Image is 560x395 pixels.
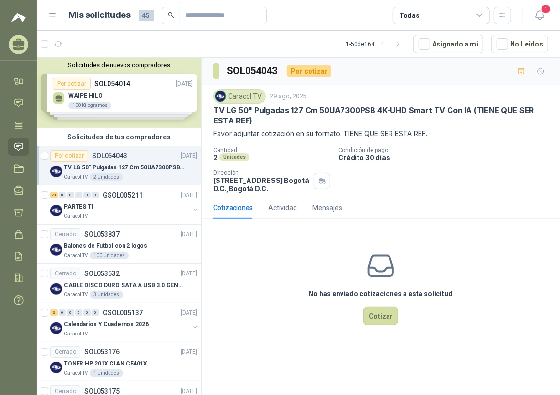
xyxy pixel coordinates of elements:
[64,359,147,368] p: TONER HP 201X CIAN CF401X
[287,65,331,77] div: Por cotizar
[50,192,58,198] div: 23
[50,283,62,295] img: Company Logo
[37,225,201,264] a: CerradoSOL053837[DATE] Company LogoBalones de Futbol con 2 logosCaracol TV100 Unidades
[338,147,556,153] p: Condición de pago
[84,270,120,277] p: SOL053532
[59,309,66,316] div: 0
[83,192,91,198] div: 0
[64,369,88,377] p: Caracol TV
[139,10,154,21] span: 45
[90,173,123,181] div: 2 Unidades
[363,307,398,325] button: Cotizar
[84,388,120,395] p: SOL053175
[181,230,197,239] p: [DATE]
[64,163,185,172] p: TV LG 50" Pulgadas 127 Cm 50UA7300PSB 4K-UHD Smart TV Con IA (TIENE QUE SER ESTA REF)
[64,291,88,299] p: Caracol TV
[50,309,58,316] div: 3
[50,362,62,373] img: Company Logo
[181,308,197,318] p: [DATE]
[213,147,330,153] p: Cantidad
[50,307,199,338] a: 3 0 0 0 0 0 GSOL005137[DATE] Company LogoCalendarios Y Cuadernos 2026Caracol TV
[90,291,123,299] div: 3 Unidades
[37,128,201,146] div: Solicitudes de tus compradores
[338,153,556,162] p: Crédito 30 días
[69,8,131,22] h1: Mis solicitudes
[346,36,405,52] div: 1 - 50 de 164
[64,242,147,251] p: Balones de Futbol con 2 logos
[541,4,551,14] span: 1
[213,202,253,213] div: Cotizaciones
[399,10,420,21] div: Todas
[168,12,174,18] span: search
[312,202,342,213] div: Mensajes
[50,166,62,177] img: Company Logo
[64,281,185,290] p: CABLE DISCO DURO SATA A USB 3.0 GENERICO
[213,169,310,176] p: Dirección
[309,289,453,299] h3: No has enviado cotizaciones a esta solicitud
[270,92,307,101] p: 29 ago, 2025
[181,348,197,357] p: [DATE]
[50,244,62,256] img: Company Logo
[50,150,88,162] div: Por cotizar
[37,264,201,303] a: CerradoSOL053532[DATE] Company LogoCABLE DISCO DURO SATA A USB 3.0 GENERICOCaracol TV3 Unidades
[41,61,197,69] button: Solicitudes de nuevos compradores
[84,349,120,355] p: SOL053176
[64,173,88,181] p: Caracol TV
[50,205,62,216] img: Company Logo
[67,192,74,198] div: 0
[50,189,199,220] a: 23 0 0 0 0 0 GSOL005211[DATE] Company LogoPARTES TICaracol TV
[50,228,80,240] div: Cerrado
[103,192,143,198] p: GSOL005211
[64,202,93,212] p: PARTES TI
[531,7,548,24] button: 1
[37,146,201,185] a: Por cotizarSOL054043[DATE] Company LogoTV LG 50" Pulgadas 127 Cm 50UA7300PSB 4K-UHD Smart TV Con ...
[413,35,483,53] button: Asignado a mi
[64,320,149,329] p: Calendarios Y Cuadernos 2026
[90,369,123,377] div: 1 Unidades
[92,192,99,198] div: 0
[213,153,218,162] p: 2
[491,35,548,53] button: No Leídos
[75,192,82,198] div: 0
[90,252,129,259] div: 100 Unidades
[268,202,297,213] div: Actividad
[50,346,80,358] div: Cerrado
[181,191,197,200] p: [DATE]
[64,213,88,220] p: Caracol TV
[67,309,74,316] div: 0
[103,309,143,316] p: GSOL005137
[213,89,266,104] div: Caracol TV
[64,252,88,259] p: Caracol TV
[215,91,226,102] img: Company Logo
[75,309,82,316] div: 0
[92,309,99,316] div: 0
[213,128,548,139] p: Favor adjuntar cotización en su formato. TIENE QUE SER ESTA REF.
[227,63,279,78] h3: SOL054043
[181,152,197,161] p: [DATE]
[64,330,88,338] p: Caracol TV
[37,58,201,128] div: Solicitudes de nuevos compradoresPor cotizarSOL054014[DATE] WAIPE HILO100 KilogramosPor cotizarSO...
[59,192,66,198] div: 0
[83,309,91,316] div: 0
[50,268,80,279] div: Cerrado
[11,12,26,23] img: Logo peakr
[213,176,310,193] p: [STREET_ADDRESS] Bogotá D.C. , Bogotá D.C.
[181,269,197,278] p: [DATE]
[219,153,249,161] div: Unidades
[84,231,120,238] p: SOL053837
[37,342,201,381] a: CerradoSOL053176[DATE] Company LogoTONER HP 201X CIAN CF401XCaracol TV1 Unidades
[92,152,127,159] p: SOL054043
[213,106,548,126] p: TV LG 50" Pulgadas 127 Cm 50UA7300PSB 4K-UHD Smart TV Con IA (TIENE QUE SER ESTA REF)
[50,322,62,334] img: Company Logo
